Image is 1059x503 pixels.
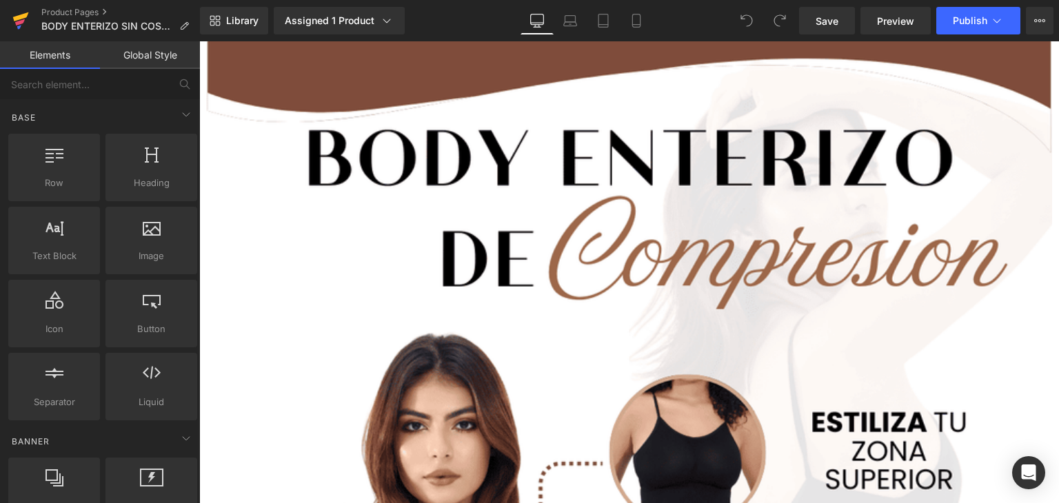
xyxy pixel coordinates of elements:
span: Base [10,111,37,124]
a: Desktop [521,7,554,34]
button: Publish [936,7,1020,34]
a: Mobile [620,7,653,34]
button: Undo [733,7,760,34]
span: Text Block [12,249,96,263]
span: Preview [877,14,914,28]
div: Assigned 1 Product [285,14,394,28]
button: More [1026,7,1053,34]
a: Preview [860,7,931,34]
span: Banner [10,435,51,448]
span: Image [110,249,193,263]
span: Separator [12,395,96,409]
span: BODY ENTERIZO SIN COSTURAS [41,21,174,32]
a: New Library [200,7,268,34]
a: Tablet [587,7,620,34]
div: Open Intercom Messenger [1012,456,1045,489]
span: Publish [953,15,987,26]
span: Row [12,176,96,190]
span: Save [816,14,838,28]
a: Product Pages [41,7,200,18]
span: Liquid [110,395,193,409]
a: Laptop [554,7,587,34]
a: Global Style [100,41,200,69]
span: Library [226,14,259,27]
span: Icon [12,322,96,336]
span: Button [110,322,193,336]
button: Redo [766,7,794,34]
span: Heading [110,176,193,190]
